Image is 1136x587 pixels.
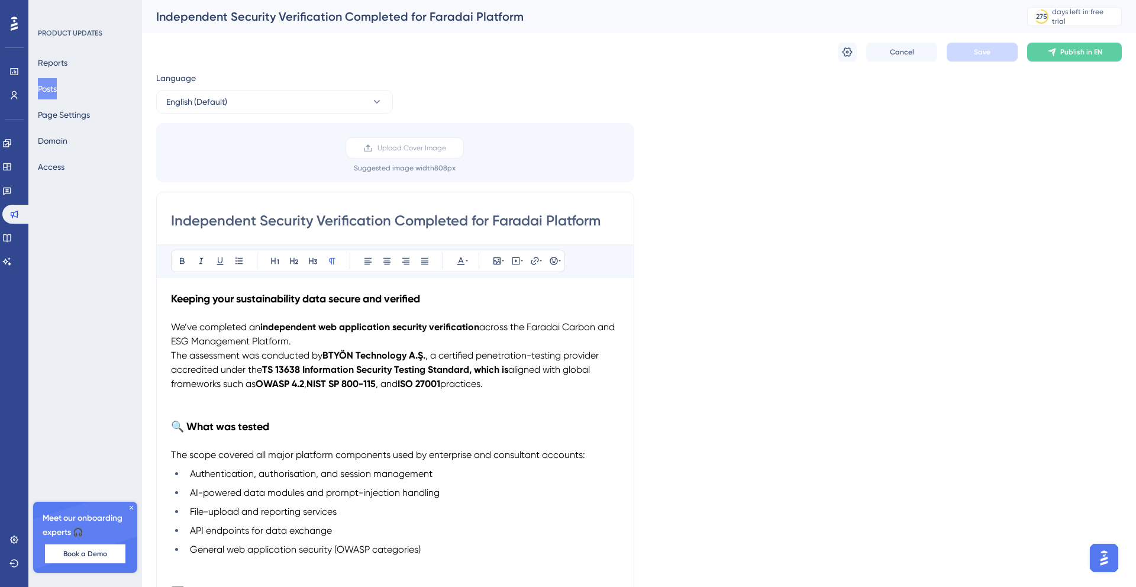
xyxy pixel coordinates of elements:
span: AI-powered data modules and prompt-injection handling [190,487,440,498]
span: API endpoints for data exchange [190,525,332,536]
strong: BTYÖN Technology A.Ş. [322,350,425,361]
span: , and [376,378,398,389]
span: Authentication, authorisation, and session management [190,468,433,479]
span: General web application security (OWASP categories) [190,544,421,555]
iframe: UserGuiding AI Assistant Launcher [1086,540,1122,576]
strong: 🔍 What was tested [171,420,269,433]
div: Suggested image width 808 px [354,163,456,173]
div: PRODUCT UPDATES [38,28,102,38]
button: Cancel [866,43,937,62]
span: Cancel [890,47,914,57]
button: Book a Demo [45,544,125,563]
span: File-upload and reporting services [190,506,337,517]
button: Reports [38,52,67,73]
button: Posts [38,78,57,99]
div: 275 [1036,12,1047,21]
button: Domain [38,130,67,151]
span: Publish in EN [1060,47,1102,57]
span: English (Default) [166,95,227,109]
button: Publish in EN [1027,43,1122,62]
strong: NIST SP 800-115 [306,378,376,389]
div: days left in free trial [1052,7,1118,26]
span: practices. [440,378,483,389]
span: Language [156,71,196,85]
button: Page Settings [38,104,90,125]
strong: independent web application security verification [260,321,479,333]
button: English (Default) [156,90,393,114]
strong: ISO 27001 [398,378,440,389]
span: Upload Cover Image [377,143,446,153]
span: , [304,378,306,389]
span: The scope covered all major platform components used by enterprise and consultant accounts: [171,449,585,460]
span: We’ve completed an [171,321,260,333]
strong: OWASP 4.2 [256,378,304,389]
button: Save [947,43,1018,62]
button: Access [38,156,64,178]
span: Meet our onboarding experts 🎧 [43,511,128,540]
span: The assessment was conducted by [171,350,322,361]
div: Independent Security Verification Completed for Faradai Platform [156,8,998,25]
strong: TS 13638 Information Security Testing Standard, which is [262,364,508,375]
input: Post Title [171,211,619,230]
strong: Keeping your sustainability data secure and verified [171,292,420,305]
span: Save [974,47,990,57]
span: Book a Demo [63,549,107,559]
